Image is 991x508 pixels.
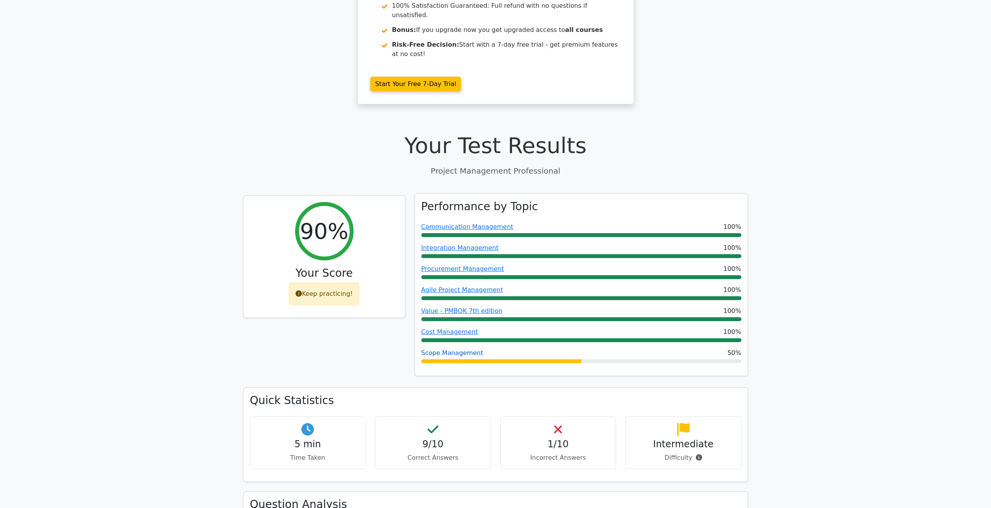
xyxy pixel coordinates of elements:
p: Time Taken [257,453,359,462]
a: Cost Management [421,328,478,336]
h3: Your Score [250,267,399,280]
h3: Performance by Topic [421,200,538,213]
a: Procurement Management [421,265,504,272]
a: Communication Management [421,223,514,230]
span: 100% [723,285,741,295]
span: 100% [723,306,741,316]
a: Scope Management [421,349,483,357]
span: 50% [727,348,741,358]
a: Start Your Free 7-Day Trial [370,77,461,91]
div: Keep practicing! [289,283,359,305]
h1: Your Test Results [243,132,748,158]
p: Project Management Professional [243,165,748,177]
a: Integration Management [421,244,499,251]
p: Difficulty [632,453,735,462]
span: 100% [723,222,741,232]
h4: 5 min [257,439,359,450]
a: Agile Project Management [421,286,503,294]
h4: 9/10 [382,439,484,450]
span: 100% [723,264,741,274]
h4: 1/10 [507,439,610,450]
p: Incorrect Answers [507,453,610,462]
p: Correct Answers [382,453,484,462]
span: 100% [723,327,741,337]
h2: 90% [300,218,348,244]
h3: Quick Statistics [250,394,741,407]
span: 100% [723,243,741,253]
h4: Intermediate [632,439,735,450]
a: Value - PMBOK 7th edition [421,307,503,315]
